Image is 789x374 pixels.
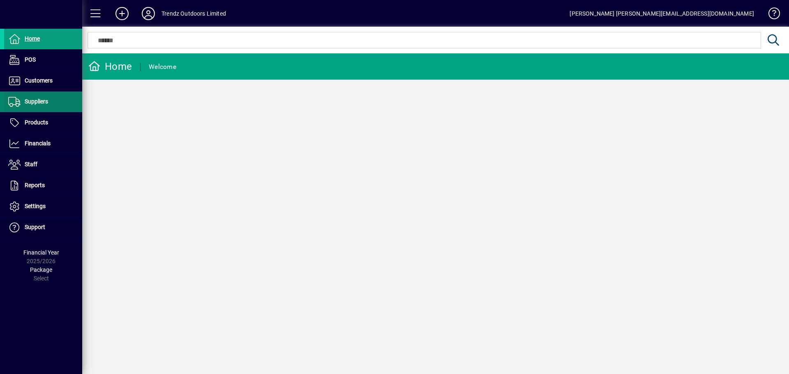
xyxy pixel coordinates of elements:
[30,266,52,273] span: Package
[23,249,59,256] span: Financial Year
[161,7,226,20] div: Trendz Outdoors Limited
[4,92,82,112] a: Suppliers
[4,154,82,175] a: Staff
[25,119,48,126] span: Products
[25,35,40,42] span: Home
[25,182,45,188] span: Reports
[25,203,46,209] span: Settings
[88,60,132,73] div: Home
[762,2,779,28] a: Knowledge Base
[25,224,45,230] span: Support
[25,98,48,105] span: Suppliers
[4,196,82,217] a: Settings
[149,60,176,73] div: Welcome
[4,175,82,196] a: Reports
[135,6,161,21] button: Profile
[4,217,82,238] a: Support
[4,112,82,133] a: Products
[4,71,82,91] a: Customers
[25,161,37,167] span: Staff
[4,133,82,154] a: Financials
[25,140,51,147] span: Financials
[109,6,135,21] button: Add
[570,7,754,20] div: [PERSON_NAME] [PERSON_NAME][EMAIL_ADDRESS][DOMAIN_NAME]
[25,56,36,63] span: POS
[25,77,53,84] span: Customers
[4,50,82,70] a: POS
